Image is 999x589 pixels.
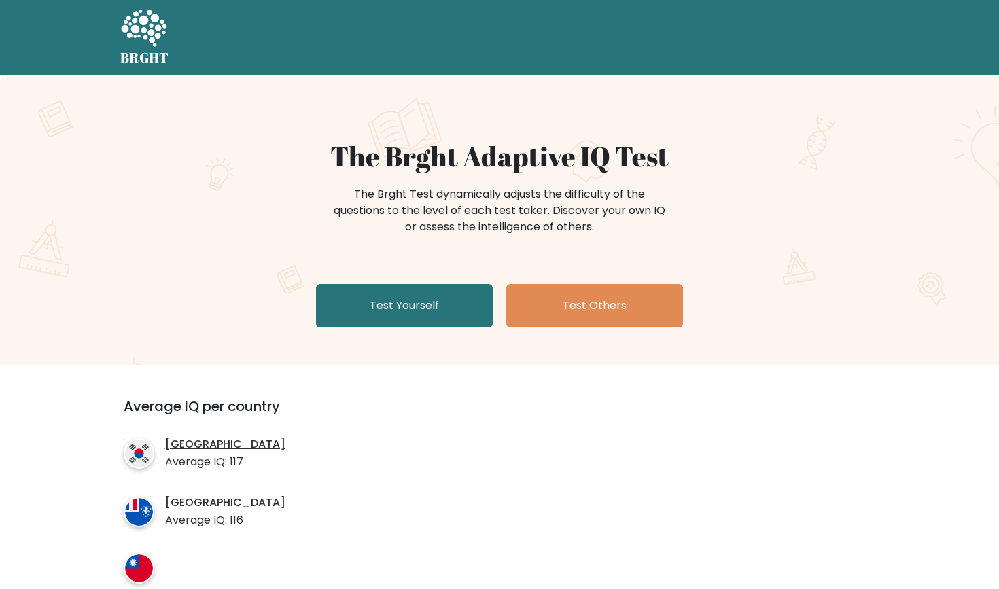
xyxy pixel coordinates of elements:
[165,495,285,511] a: [GEOGRAPHIC_DATA]
[506,284,683,327] a: Test Others
[165,436,285,452] a: [GEOGRAPHIC_DATA]
[124,497,154,527] img: country
[124,438,154,469] img: country
[165,512,285,529] p: Average IQ: 116
[168,140,831,173] h1: The Brght Adaptive IQ Test
[330,186,669,235] div: The Brght Test dynamically adjusts the difficulty of the questions to the level of each test take...
[120,50,169,66] h5: BRGHT
[120,5,169,69] a: BRGHT
[124,553,154,584] img: country
[165,454,285,470] p: Average IQ: 117
[316,284,493,327] a: Test Yourself
[124,398,331,431] h3: Average IQ per country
